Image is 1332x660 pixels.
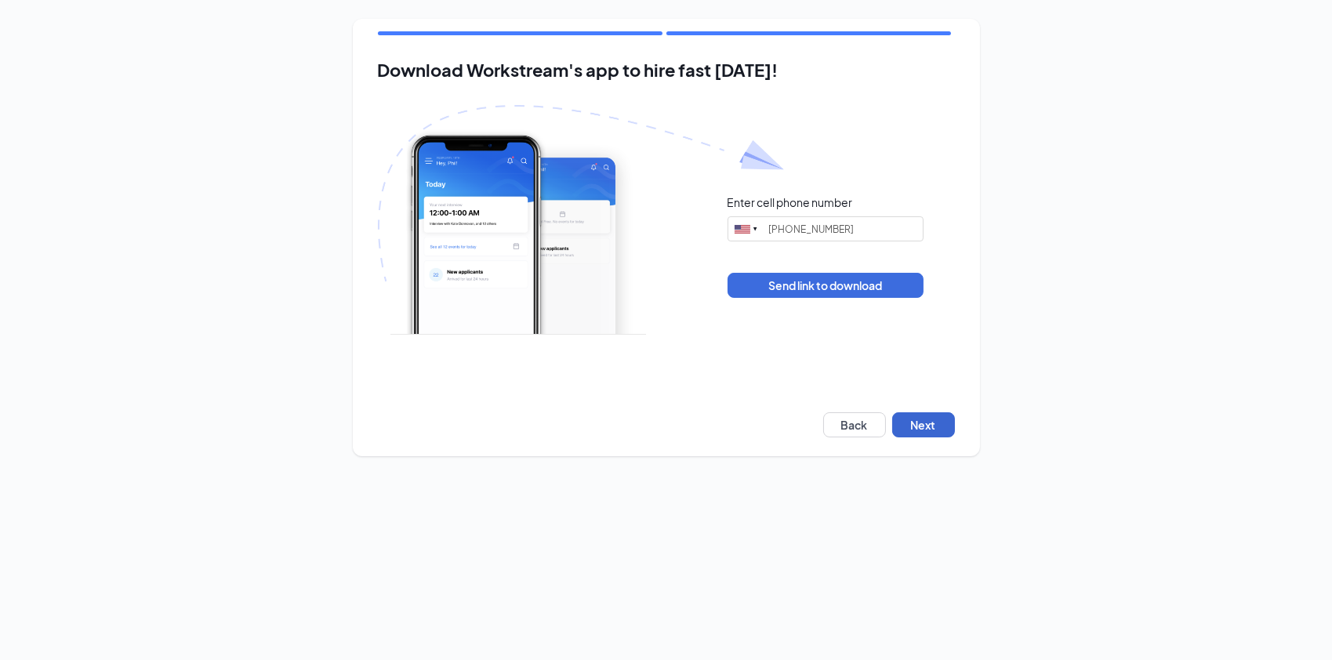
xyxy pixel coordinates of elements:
[728,273,924,298] button: Send link to download
[728,194,853,210] div: Enter cell phone number
[728,216,924,241] input: (201) 555-0123
[378,60,955,80] h2: Download Workstream's app to hire fast [DATE]!
[823,412,886,437] button: Back
[892,412,955,437] button: Next
[728,217,764,241] div: United States: +1
[378,105,784,335] img: Download Workstream's app with paper plane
